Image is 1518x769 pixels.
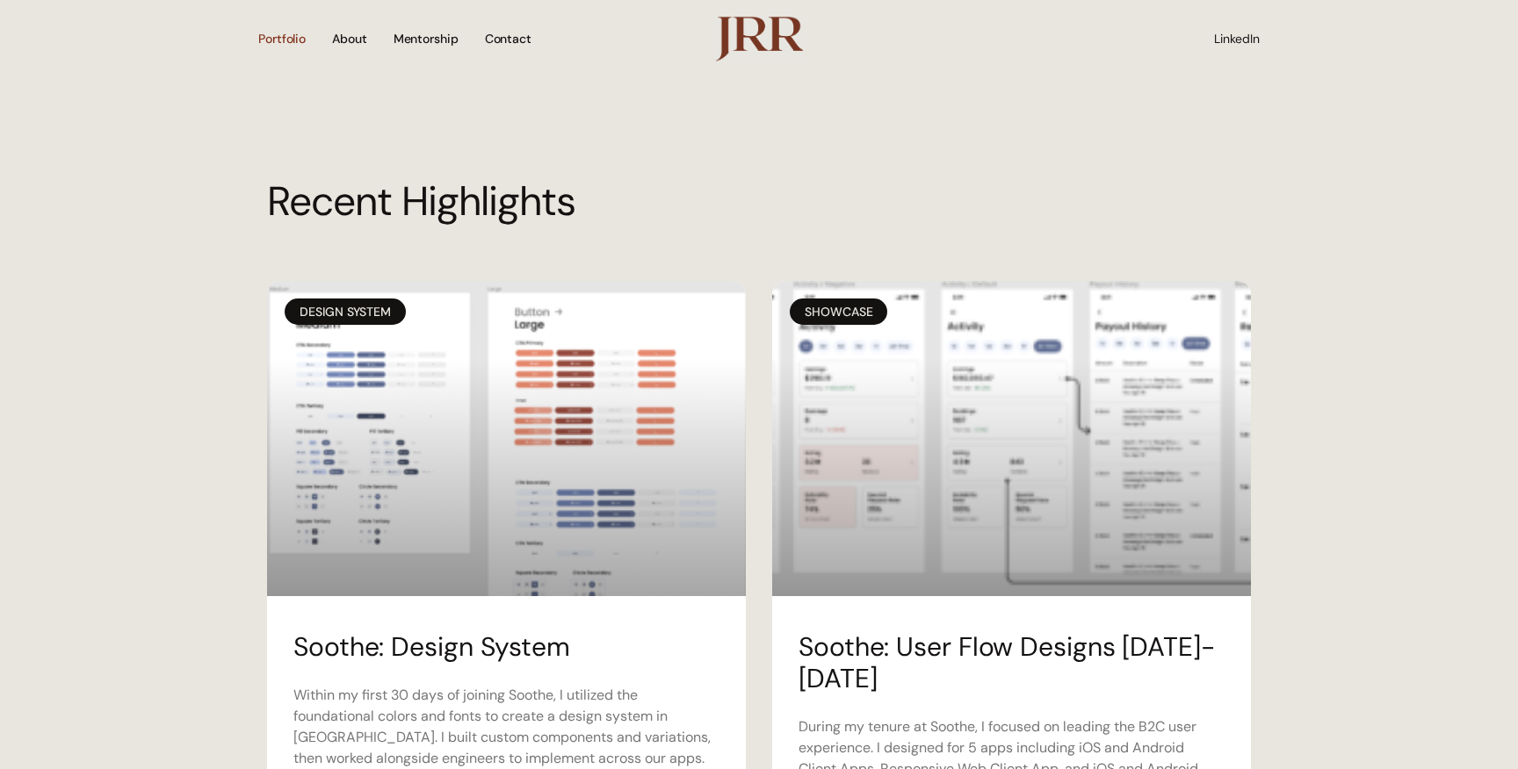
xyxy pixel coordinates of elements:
a: Mentorship [394,9,459,68]
h2: Recent Highlights [267,174,1251,228]
a: Portfolio [258,9,306,68]
a: LinkedIn [1214,32,1260,46]
div: Design System [285,298,406,326]
a: Contact [485,9,531,68]
nav: Menu [258,9,659,68]
img: logo [715,16,803,61]
a: Soothe: User Flow Designs [DATE]-[DATE] [799,629,1215,695]
a: About [332,9,367,68]
a: Soothe: Design System [293,629,570,664]
p: Within my first 30 days of joining Soothe, I utilized the foundational colors and fonts to create... [293,685,719,769]
div: Showcase [790,298,887,326]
